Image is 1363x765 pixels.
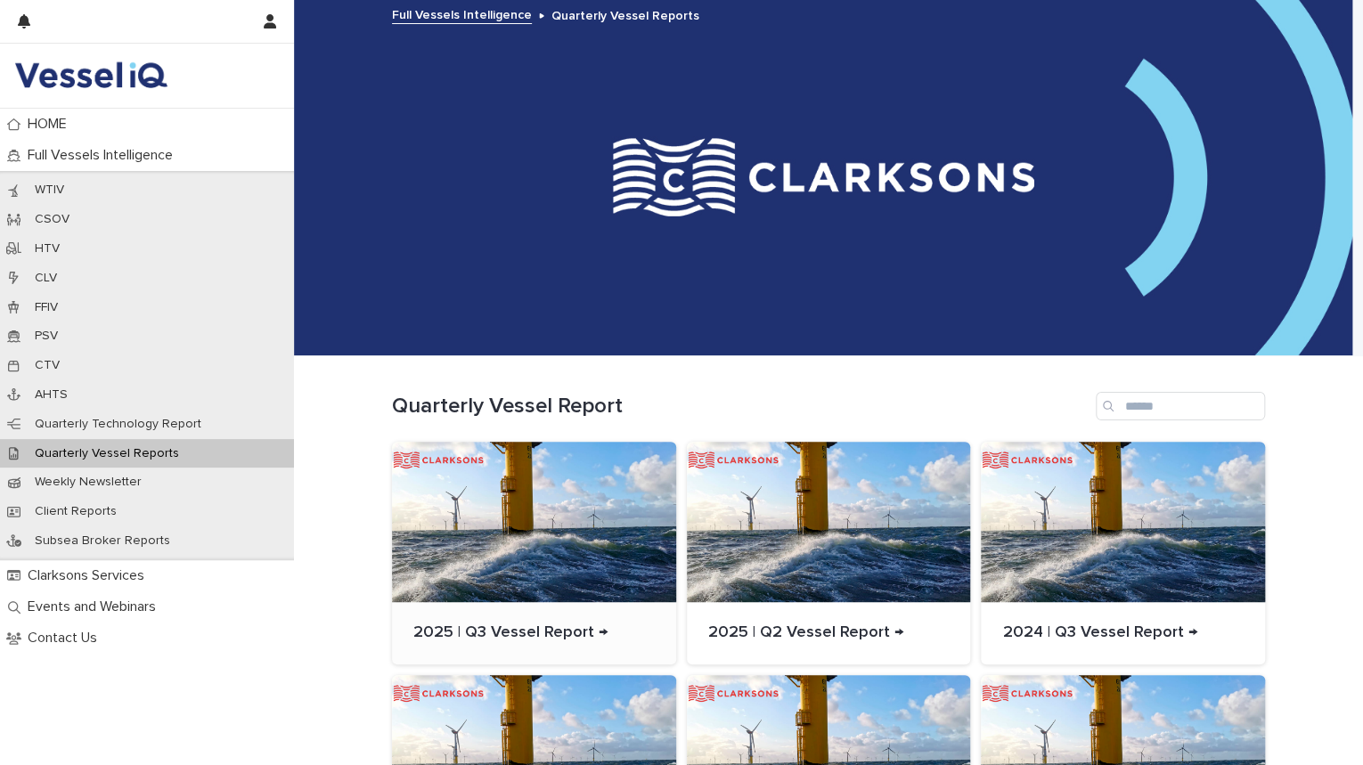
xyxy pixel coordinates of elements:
p: Quarterly Vessel Reports [20,446,193,461]
p: Full Vessels Intelligence [20,147,187,164]
p: Weekly Newsletter [20,475,156,490]
a: 2024 | Q3 Vessel Report → [981,442,1265,664]
p: FFIV [20,300,72,315]
p: CLV [20,271,71,286]
p: 2024 | Q3 Vessel Report → [1002,623,1244,643]
p: AHTS [20,387,82,403]
p: CTV [20,358,74,373]
p: CSOV [20,212,84,227]
p: Quarterly Technology Report [20,417,216,432]
p: Client Reports [20,504,131,519]
a: 2025 | Q2 Vessel Report → [687,442,971,664]
input: Search [1096,392,1265,420]
h1: Quarterly Vessel Report [392,394,1089,419]
p: HOME [20,116,81,133]
p: WTIV [20,183,78,198]
p: Quarterly Vessel Reports [551,4,699,24]
p: HTV [20,241,74,256]
img: DY2harLS7Ky7oFY6OHCp [14,58,167,94]
p: 2025 | Q3 Vessel Report → [413,623,655,643]
p: Events and Webinars [20,598,170,615]
p: PSV [20,329,72,344]
p: Subsea Broker Reports [20,533,184,549]
a: 2025 | Q3 Vessel Report → [392,442,676,664]
p: Contact Us [20,630,111,647]
a: Full Vessels Intelligence [392,4,532,24]
p: 2025 | Q2 Vessel Report → [708,623,950,643]
p: Clarksons Services [20,567,159,584]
